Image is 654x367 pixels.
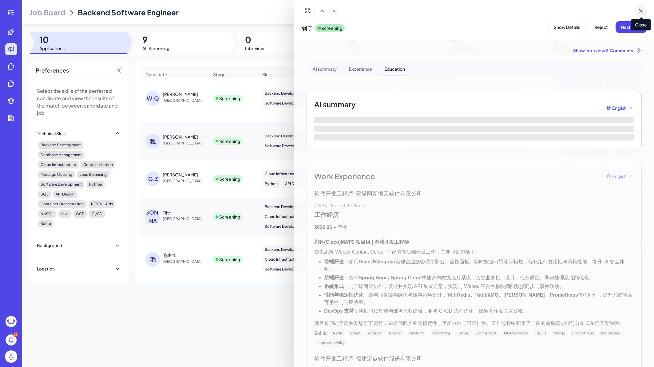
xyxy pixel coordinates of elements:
[302,24,313,32] span: 钊于
[308,61,342,76] div: AI summary
[379,61,410,76] div: Education
[549,21,585,33] button: Show Details
[589,21,613,33] button: Reject
[322,25,342,31] p: screening
[621,24,641,30] span: Next Step
[314,99,356,110] h2: AI summary
[631,19,651,30] span: Close
[594,24,608,30] span: Reject
[616,21,647,33] button: Next Step
[307,47,642,53] div: Show Interview & Comments
[344,61,377,76] div: Experience
[612,105,627,111] span: English
[554,24,580,30] span: Show Details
